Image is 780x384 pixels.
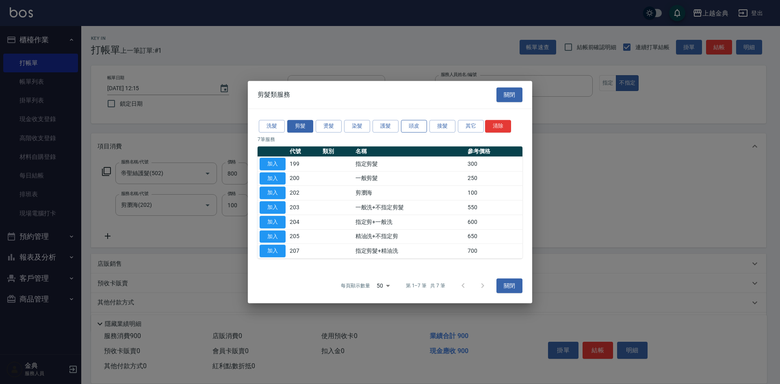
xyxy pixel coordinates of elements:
[260,187,286,199] button: 加入
[496,87,522,102] button: 關閉
[373,275,393,297] div: 50
[496,278,522,293] button: 關閉
[466,171,522,186] td: 250
[260,172,286,185] button: 加入
[353,156,466,171] td: 指定剪髮
[260,158,286,170] button: 加入
[353,171,466,186] td: 一般剪髮
[287,120,313,132] button: 剪髮
[288,146,321,157] th: 代號
[466,215,522,229] td: 600
[258,136,522,143] p: 7 筆服務
[344,120,370,132] button: 染髮
[260,201,286,214] button: 加入
[288,215,321,229] td: 204
[258,91,290,99] span: 剪髮類服務
[288,186,321,200] td: 202
[485,120,511,132] button: 清除
[429,120,455,132] button: 接髮
[353,200,466,215] td: 一般洗+不指定剪髮
[353,186,466,200] td: 剪瀏海
[466,156,522,171] td: 300
[466,146,522,157] th: 參考價格
[321,146,353,157] th: 類別
[353,146,466,157] th: 名稱
[466,186,522,200] td: 100
[373,120,399,132] button: 護髮
[406,282,445,289] p: 第 1–7 筆 共 7 筆
[458,120,484,132] button: 其它
[466,200,522,215] td: 550
[260,245,286,257] button: 加入
[353,244,466,258] td: 指定剪髮+精油洗
[260,216,286,228] button: 加入
[341,282,370,289] p: 每頁顯示數量
[288,156,321,171] td: 199
[401,120,427,132] button: 頭皮
[288,171,321,186] td: 200
[353,229,466,244] td: 精油洗+不指定剪
[353,215,466,229] td: 指定剪+一般洗
[288,244,321,258] td: 207
[288,200,321,215] td: 203
[316,120,342,132] button: 燙髮
[466,244,522,258] td: 700
[259,120,285,132] button: 洗髮
[466,229,522,244] td: 650
[260,230,286,243] button: 加入
[288,229,321,244] td: 205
